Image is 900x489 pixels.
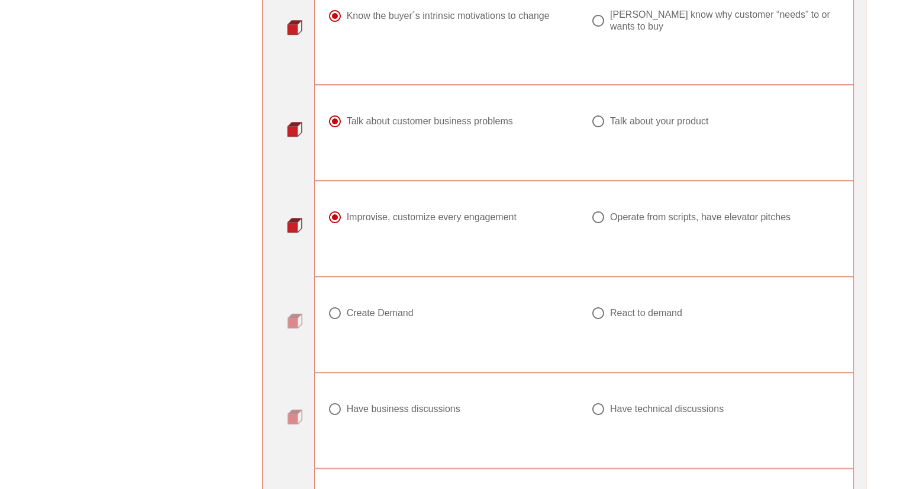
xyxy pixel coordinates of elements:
[287,217,302,233] img: question-bullet-actve.png
[287,121,302,137] img: question-bullet-actve.png
[347,10,550,22] div: Know the buyer ́s intrinsic motivations to change
[347,403,460,415] div: Have business discussions
[287,409,302,424] img: question-bullet.png
[610,403,724,415] div: Have technical discussions
[610,9,831,33] div: [PERSON_NAME] know why customer “needs” to or wants to buy
[610,211,791,223] div: Operate from scripts, have elevator pitches
[610,115,708,127] div: Talk about your product
[347,115,513,127] div: Talk about customer business problems
[287,20,302,35] img: question-bullet-actve.png
[610,307,682,319] div: React to demand
[347,211,517,223] div: Improvise, customize every engagement
[287,313,302,329] img: question-bullet.png
[347,307,414,319] div: Create Demand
